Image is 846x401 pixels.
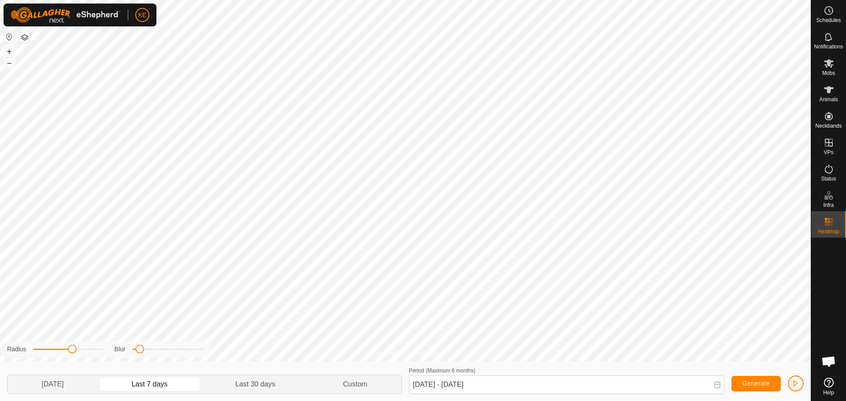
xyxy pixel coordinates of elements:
span: Neckbands [815,123,842,129]
span: Mobs [822,70,835,76]
span: Infra [823,202,834,208]
img: Gallagher Logo [11,7,121,23]
span: KE [138,11,147,20]
a: Contact Us [414,350,440,358]
label: Period (Maximum 6 months) [409,368,475,374]
label: Radius [7,345,26,354]
span: Animals [819,97,838,102]
button: – [4,58,15,68]
span: Help [823,390,834,395]
span: Heatmap [818,229,839,234]
a: Privacy Policy [371,350,404,358]
span: Custom [343,379,367,390]
button: + [4,46,15,57]
span: Status [821,176,836,181]
span: Last 30 days [235,379,275,390]
span: Notifications [814,44,843,49]
span: Generate [742,380,770,387]
div: Open chat [816,348,842,375]
label: Blur [115,345,126,354]
button: Generate [731,376,781,391]
span: Last 7 days [131,379,167,390]
span: VPs [824,150,833,155]
span: Schedules [816,18,841,23]
button: Reset Map [4,32,15,42]
a: Help [811,374,846,399]
span: [DATE] [41,379,63,390]
button: Map Layers [19,32,30,43]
